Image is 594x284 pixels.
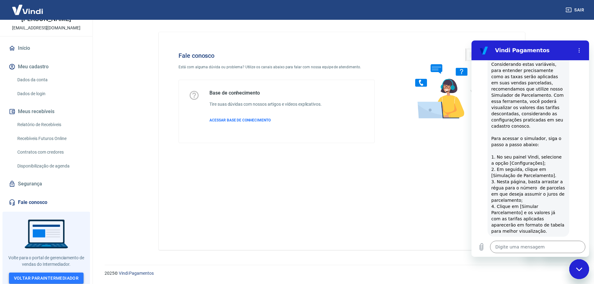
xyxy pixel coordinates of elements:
[209,90,322,96] h5: Base de conhecimento
[179,52,375,59] h4: Fale conosco
[209,118,271,122] span: ACESSAR BASE DE CONHECIMENTO
[15,160,85,172] a: Disponibilização de agenda
[403,42,497,125] img: Fale conosco
[7,105,85,118] button: Meus recebíveis
[540,243,589,257] iframe: Mensagem da empresa
[7,0,48,19] img: Vindi
[9,273,84,284] a: Voltar paraIntermediador
[5,9,88,22] p: CHEBLI MITRE [PERSON_NAME]
[471,40,589,257] iframe: Janela de mensagens
[4,4,52,9] span: Olá! Precisa de ajuda?
[105,270,579,277] p: 2025 ©
[119,271,154,276] a: Vindi Pagamentos
[15,87,85,100] a: Dados de login
[7,41,85,55] a: Início
[564,4,587,16] button: Sair
[179,64,375,70] p: Está com alguma dúvida ou problema? Utilize os canais abaixo para falar com nossa equipe de atend...
[7,196,85,209] a: Fale conosco
[209,101,322,108] h6: Tire suas dúvidas com nossos artigos e vídeos explicativos.
[12,25,80,31] p: [EMAIL_ADDRESS][DOMAIN_NAME]
[7,60,85,74] button: Meu cadastro
[7,177,85,191] a: Segurança
[15,74,85,86] a: Dados da conta
[569,259,589,279] iframe: Botão para abrir a janela de mensagens, conversa em andamento
[15,132,85,145] a: Recebíveis Futuros Online
[4,200,16,213] button: Carregar arquivo
[15,146,85,159] a: Contratos com credores
[209,117,322,123] a: ACESSAR BASE DE CONHECIMENTO
[15,118,85,131] a: Relatório de Recebíveis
